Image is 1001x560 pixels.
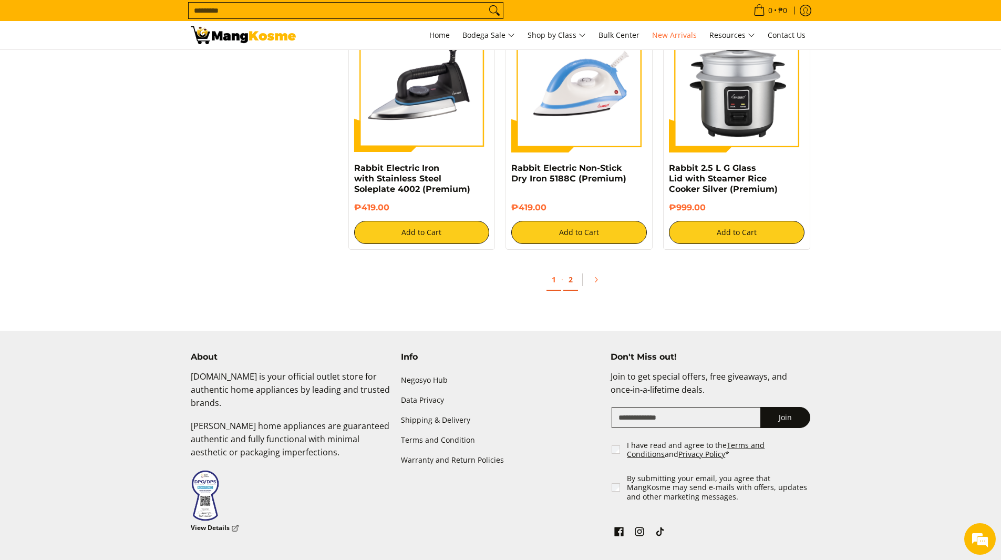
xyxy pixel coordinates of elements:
[462,29,515,42] span: Bodega Sale
[669,202,804,213] h6: ₱999.00
[172,5,198,30] div: Minimize live chat window
[191,26,296,44] img: New Arrivals: Fresh Release from The Premium Brands l Mang Kosme
[669,17,804,152] img: https://mangkosme.com/products/rabbit-2-5-l-g-glass-lid-with-steamer-rice-cooker-silver-class-a
[777,7,789,14] span: ₱0
[511,221,647,244] button: Add to Cart
[191,420,390,469] p: [PERSON_NAME] home appliances are guaranteed authentic and fully functional with minimal aestheti...
[561,274,563,284] span: ·
[401,410,601,430] a: Shipping & Delivery
[511,17,647,152] img: https://mangkosme.com/products/rabbit-electric-non-stick-dry-iron-5188c-class-a
[191,522,239,535] a: View Details
[511,202,647,213] h6: ₱419.00
[647,21,702,49] a: New Arrivals
[750,5,790,16] span: •
[669,163,778,194] a: Rabbit 2.5 L G Glass Lid with Steamer Rice Cooker Silver (Premium)
[652,30,697,40] span: New Arrivals
[522,21,591,49] a: Shop by Class
[627,474,811,502] label: By submitting your email, you agree that MangKosme may send e-mails with offers, updates and othe...
[354,221,490,244] button: Add to Cart
[191,470,220,522] img: Data Privacy Seal
[593,21,645,49] a: Bulk Center
[401,390,601,410] a: Data Privacy
[704,21,760,49] a: Resources
[457,21,520,49] a: Bodega Sale
[429,30,450,40] span: Home
[55,59,177,73] div: Chat with us now
[627,441,811,459] label: I have read and agree to the and *
[401,450,601,470] a: Warranty and Return Policies
[486,3,503,18] button: Search
[612,524,626,542] a: See Mang Kosme on Facebook
[669,221,804,244] button: Add to Cart
[191,352,390,362] h4: About
[767,7,774,14] span: 0
[191,370,390,420] p: [DOMAIN_NAME] is your official outlet store for authentic home appliances by leading and trusted ...
[511,163,626,184] a: Rabbit Electric Non-Stick Dry Iron 5188C (Premium)
[354,202,490,213] h6: ₱419.00
[760,407,810,428] button: Join
[61,133,145,239] span: We're online!
[768,30,806,40] span: Contact Us
[354,163,470,194] a: Rabbit Electric Iron with Stainless Steel Soleplate 4002 (Premium)
[709,29,755,42] span: Resources
[354,17,490,152] img: https://mangkosme.com/products/rabbit-electric-iron-with-stainless-steel-soleplate-4002-class-a
[528,29,586,42] span: Shop by Class
[401,352,601,362] h4: Info
[627,440,765,460] a: Terms and Conditions
[762,21,811,49] a: Contact Us
[653,524,667,542] a: See Mang Kosme on TikTok
[678,449,725,459] a: Privacy Policy
[401,430,601,450] a: Terms and Condition
[598,30,639,40] span: Bulk Center
[611,370,810,407] p: Join to get special offers, free giveaways, and once-in-a-lifetime deals.
[401,370,601,390] a: Negosyo Hub
[611,352,810,362] h4: Don't Miss out!
[306,21,811,49] nav: Main Menu
[563,269,578,291] a: 2
[424,21,455,49] a: Home
[632,524,647,542] a: See Mang Kosme on Instagram
[343,266,816,299] ul: Pagination
[546,269,561,291] a: 1
[5,287,200,324] textarea: Type your message and hit 'Enter'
